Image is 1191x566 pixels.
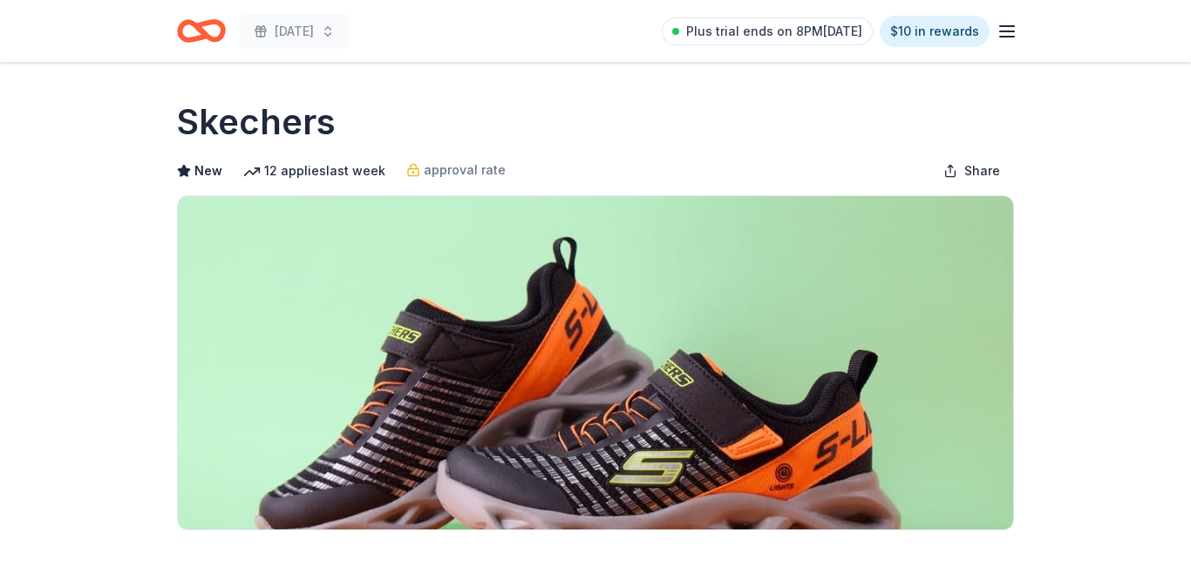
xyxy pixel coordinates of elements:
button: [DATE] [240,14,349,49]
span: [DATE] [275,21,314,42]
h1: Skechers [177,98,336,147]
span: New [194,160,222,181]
a: Plus trial ends on 8PM[DATE] [662,17,873,45]
span: approval rate [424,160,506,181]
button: Share [929,153,1014,188]
a: $10 in rewards [880,16,990,47]
span: Plus trial ends on 8PM[DATE] [686,21,862,42]
img: Image for Skechers [178,196,1013,529]
a: Home [177,10,226,51]
a: approval rate [406,160,506,181]
div: 12 applies last week [243,160,385,181]
span: Share [964,160,1000,181]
